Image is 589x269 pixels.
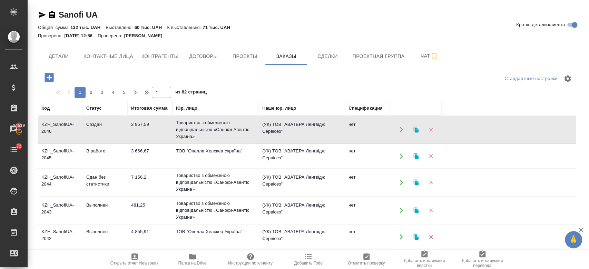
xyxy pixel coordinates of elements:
[141,52,179,61] span: Контрагенты
[106,25,134,30] p: Выставлено:
[458,258,507,268] span: Добавить инструкции перевода
[98,33,124,38] p: Проверено:
[394,203,408,218] button: Открыть
[83,144,128,168] td: В работе
[108,89,119,96] span: 4
[48,11,56,19] button: Скопировать ссылку
[345,225,390,249] td: нет
[176,105,197,112] div: Юр. лицо
[86,87,97,98] button: 2
[59,10,98,19] a: Sanofi UA
[409,203,423,218] button: Клонировать
[128,170,173,195] td: 7 156,2
[262,105,296,112] div: Наше юр. лицо
[413,52,446,60] span: Чат
[38,11,46,19] button: Скопировать ссылку для ЯМессенджера
[294,261,322,266] span: Добавить Todo
[38,25,70,30] p: Общая сумма
[187,52,220,61] span: Договоры
[131,105,167,112] div: Итоговая сумма
[394,176,408,190] button: Открыть
[97,89,108,96] span: 3
[259,225,345,249] td: (УК) ТОВ "АВАТЕРА Ленгвідж Сервісез"
[119,89,130,96] span: 5
[259,170,345,195] td: (УК) ТОВ "АВАТЕРА Ленгвідж Сервісез"
[424,176,438,190] button: Удалить
[173,169,259,196] td: Товариство з обмеженою відповідальністю «Санофі-Авентіс Україна»
[167,25,203,30] p: К выставлению:
[38,198,83,222] td: KZH_SanofiUA-2043
[345,118,390,142] td: нет
[409,176,423,190] button: Клонировать
[394,149,408,163] button: Открыть
[409,123,423,137] button: Клонировать
[259,144,345,168] td: (УК) ТОВ "АВАТЕРА Ленгвідж Сервісез"
[128,118,173,142] td: 2 957,59
[430,52,438,60] svg: Подписаться
[503,73,559,84] div: split button
[337,250,395,269] button: Отметить проверку
[565,231,582,248] button: 🙏
[2,141,26,158] a: 72
[348,261,385,266] span: Отметить проверку
[83,198,128,222] td: Выполнен
[128,198,173,222] td: 481,25
[84,52,133,61] span: Контактные лица
[164,250,222,269] button: Папка на Drive
[559,70,576,87] span: Настроить таблицу
[38,33,65,38] p: Проверено:
[259,118,345,142] td: (УК) ТОВ "АВАТЕРА Ленгвідж Сервісез"
[516,21,565,28] span: Кратко детали клиента
[41,105,50,112] div: Код
[349,105,383,112] div: Спецификация
[409,149,423,163] button: Клонировать
[97,87,108,98] button: 3
[568,232,579,247] span: 🙏
[106,250,164,269] button: Открыть отчет Newspeak
[178,261,207,266] span: Папка на Drive
[38,118,83,142] td: KZH_SanofiUA-2046
[108,87,119,98] button: 4
[83,118,128,142] td: Создан
[175,88,207,98] span: из 82 страниц
[279,250,337,269] button: Добавить Todo
[228,261,273,266] span: Инструкции по клиенту
[222,250,279,269] button: Инструкции по клиенту
[424,203,438,218] button: Удалить
[12,143,26,150] span: 72
[173,197,259,224] td: Товариство з обмеженою відповідальністю «Санофі-Авентіс Україна»
[400,258,449,268] span: Добавить инструкции верстки
[345,170,390,195] td: нет
[395,250,453,269] button: Добавить инструкции верстки
[2,120,26,138] a: 14519
[38,225,83,249] td: KZH_SanofiUA-2042
[345,144,390,168] td: нет
[424,123,438,137] button: Удалить
[86,89,97,96] span: 2
[311,52,344,61] span: Сделки
[352,52,404,61] span: Проектная группа
[38,144,83,168] td: KZH_SanofiUA-2045
[394,123,408,137] button: Открыть
[42,52,75,61] span: Детали
[203,25,235,30] p: 71 тыс. UAH
[86,105,102,112] div: Статус
[409,230,423,244] button: Клонировать
[259,198,345,222] td: (УК) ТОВ "АВАТЕРА Ленгвідж Сервісез"
[65,33,98,38] p: [DATE] 12:56
[124,33,168,38] p: [PERSON_NAME]
[269,52,303,61] span: Заказы
[345,198,390,222] td: нет
[453,250,511,269] button: Добавить инструкции перевода
[119,87,130,98] button: 5
[9,122,29,129] span: 14519
[83,225,128,249] td: Выполнен
[128,144,173,168] td: 3 666,67
[173,144,259,168] td: ТОВ "Опелла Хелскеа Україна"
[424,230,438,244] button: Удалить
[173,225,259,249] td: ТОВ "Опелла Хелскеа Україна"
[110,261,159,266] span: Открыть отчет Newspeak
[394,230,408,244] button: Открыть
[424,149,438,163] button: Удалить
[38,170,83,195] td: KZH_SanofiUA-2044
